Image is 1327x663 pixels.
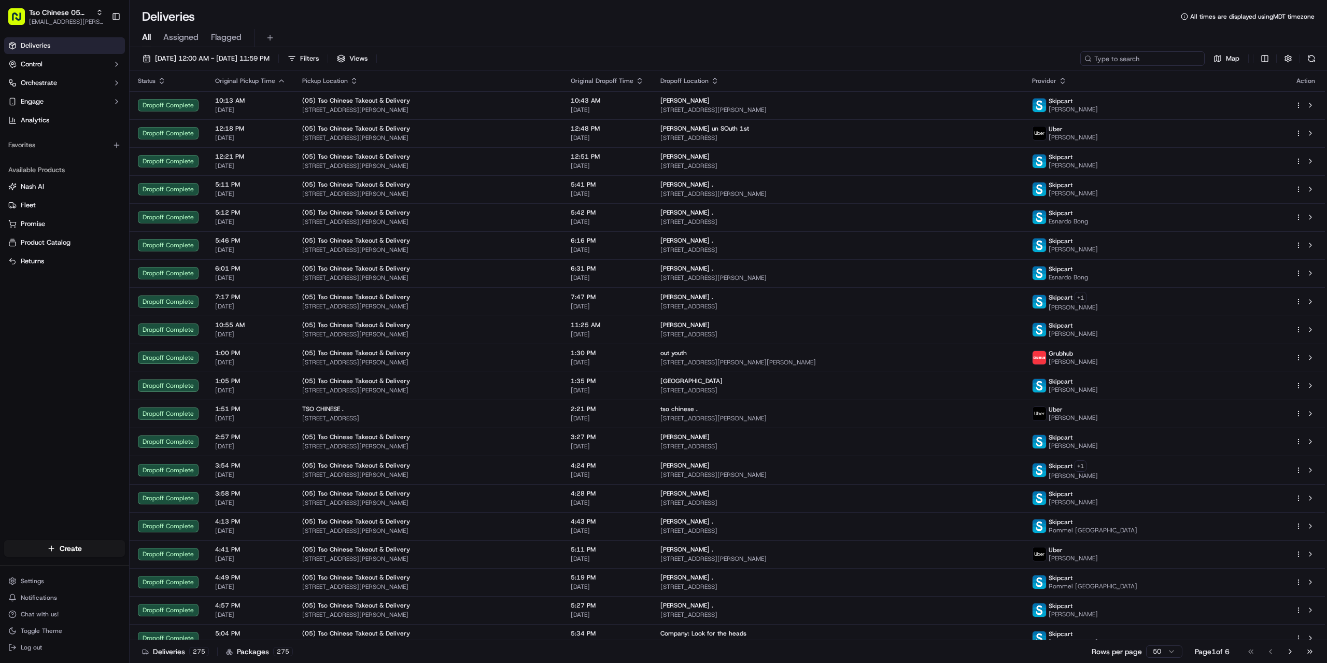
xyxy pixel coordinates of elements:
[35,99,170,109] div: Start new chat
[1190,12,1315,21] span: All times are displayed using MDT timezone
[571,321,644,329] span: 11:25 AM
[1049,265,1072,273] span: Skipcart
[21,150,79,161] span: Knowledge Base
[660,545,713,554] span: [PERSON_NAME] .
[1033,547,1046,561] img: uber-new-logo.jpeg
[1049,303,1098,312] span: [PERSON_NAME]
[660,573,713,582] span: [PERSON_NAME] .
[1033,210,1046,224] img: profile_skipcart_partner.png
[4,162,125,178] div: Available Products
[6,146,83,165] a: 📗Knowledge Base
[1032,77,1056,85] span: Provider
[571,358,644,366] span: [DATE]
[1033,238,1046,252] img: profile_skipcart_partner.png
[302,405,344,413] span: TSO CHINESE .
[349,54,368,63] span: Views
[98,150,166,161] span: API Documentation
[8,182,121,191] a: Nash AI
[571,461,644,470] span: 4:24 PM
[571,489,644,498] span: 4:28 PM
[660,349,687,357] span: out youth
[302,573,410,582] span: (05) Tso Chinese Takeout & Delivery
[302,349,410,357] span: (05) Tso Chinese Takeout & Delivery
[660,499,1015,507] span: [STREET_ADDRESS]
[215,573,286,582] span: 4:49 PM
[571,162,644,170] span: [DATE]
[302,442,554,450] span: [STREET_ADDRESS][PERSON_NAME]
[571,264,644,273] span: 6:31 PM
[215,349,286,357] span: 1:00 PM
[1049,330,1098,338] span: [PERSON_NAME]
[1226,54,1239,63] span: Map
[302,629,410,638] span: (05) Tso Chinese Takeout & Delivery
[302,414,554,422] span: [STREET_ADDRESS]
[103,176,125,184] span: Pylon
[21,577,44,585] span: Settings
[138,77,156,85] span: Status
[215,124,286,133] span: 12:18 PM
[215,583,286,591] span: [DATE]
[302,517,410,526] span: (05) Tso Chinese Takeout & Delivery
[8,201,121,210] a: Fleet
[1033,351,1046,364] img: 5e692f75ce7d37001a5d71f1
[8,238,121,247] a: Product Catalog
[215,414,286,422] span: [DATE]
[142,31,151,44] span: All
[302,180,410,189] span: (05) Tso Chinese Takeout & Delivery
[215,236,286,245] span: 5:46 PM
[215,302,286,311] span: [DATE]
[21,60,43,69] span: Control
[1049,518,1072,526] span: Skipcart
[571,405,644,413] span: 2:21 PM
[4,234,125,251] button: Product Catalog
[1033,463,1046,477] img: profile_skipcart_partner.png
[8,257,121,266] a: Returns
[302,152,410,161] span: (05) Tso Chinese Takeout & Delivery
[4,640,125,655] button: Log out
[1049,125,1063,133] span: Uber
[8,219,121,229] a: Promise
[1049,442,1098,450] span: [PERSON_NAME]
[660,246,1015,254] span: [STREET_ADDRESS]
[1049,610,1098,618] span: [PERSON_NAME]
[1049,546,1063,554] span: Uber
[4,137,125,153] div: Favorites
[660,527,1015,535] span: [STREET_ADDRESS]
[215,358,286,366] span: [DATE]
[571,377,644,385] span: 1:35 PM
[660,555,1015,563] span: [STREET_ADDRESS][PERSON_NAME]
[660,405,698,413] span: tso chinese .
[302,96,410,105] span: (05) Tso Chinese Takeout & Delivery
[215,264,286,273] span: 6:01 PM
[571,218,644,226] span: [DATE]
[215,208,286,217] span: 5:12 PM
[1049,273,1088,281] span: Esnardo Bong
[21,116,49,125] span: Analytics
[571,583,644,591] span: [DATE]
[1295,77,1317,85] div: Action
[660,96,710,105] span: [PERSON_NAME]
[21,257,44,266] span: Returns
[1049,153,1072,161] span: Skipcart
[1033,603,1046,617] img: profile_skipcart_partner.png
[660,517,713,526] span: [PERSON_NAME] .
[571,152,644,161] span: 12:51 PM
[302,461,410,470] span: (05) Tso Chinese Takeout & Delivery
[660,152,710,161] span: [PERSON_NAME]
[4,197,125,214] button: Fleet
[660,274,1015,282] span: [STREET_ADDRESS][PERSON_NAME]
[302,555,554,563] span: [STREET_ADDRESS][PERSON_NAME]
[1049,209,1072,217] span: Skipcart
[21,201,36,210] span: Fleet
[215,377,286,385] span: 1:05 PM
[1049,582,1137,590] span: Rommel [GEOGRAPHIC_DATA]
[21,594,57,602] span: Notifications
[1033,295,1046,308] img: profile_skipcart_partner.png
[215,218,286,226] span: [DATE]
[571,349,644,357] span: 1:30 PM
[215,433,286,441] span: 2:57 PM
[142,8,195,25] h1: Deliveries
[21,41,50,50] span: Deliveries
[215,629,286,638] span: 5:04 PM
[215,527,286,535] span: [DATE]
